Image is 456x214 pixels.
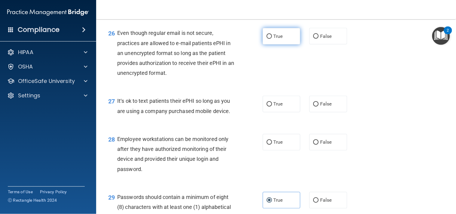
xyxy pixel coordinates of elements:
span: False [320,139,332,145]
p: OfficeSafe University [18,78,75,85]
input: False [313,198,319,203]
input: False [313,140,319,145]
span: False [320,33,332,39]
button: Open Resource Center, 2 new notifications [432,27,450,45]
span: True [274,33,283,39]
span: True [274,101,283,107]
span: True [274,197,283,203]
input: True [267,198,272,203]
span: 29 [108,194,115,201]
input: True [267,34,272,39]
a: Settings [7,92,87,99]
input: False [313,102,319,107]
span: Ⓒ Rectangle Health 2024 [8,197,57,203]
span: True [274,139,283,145]
span: 27 [108,98,115,105]
p: Settings [18,92,40,99]
span: Employee workstations can be monitored only after they have authorized monitoring of their device... [117,136,228,172]
a: Terms of Use [8,189,33,195]
p: OSHA [18,63,33,70]
img: PMB logo [7,6,89,18]
input: True [267,140,272,145]
a: HIPAA [7,49,87,56]
span: False [320,197,332,203]
span: 28 [108,136,115,143]
input: True [267,102,272,107]
span: False [320,101,332,107]
span: Even though regular email is not secure, practices are allowed to e-mail patients ePHI in an unen... [117,30,234,76]
input: False [313,34,319,39]
a: OfficeSafe University [7,78,87,85]
div: 2 [447,30,449,38]
a: Privacy Policy [40,189,67,195]
p: HIPAA [18,49,33,56]
span: It’s ok to text patients their ePHI so long as you are using a company purchased mobile device. [117,98,230,114]
h4: Compliance [18,26,60,34]
span: 26 [108,30,115,37]
a: OSHA [7,63,87,70]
